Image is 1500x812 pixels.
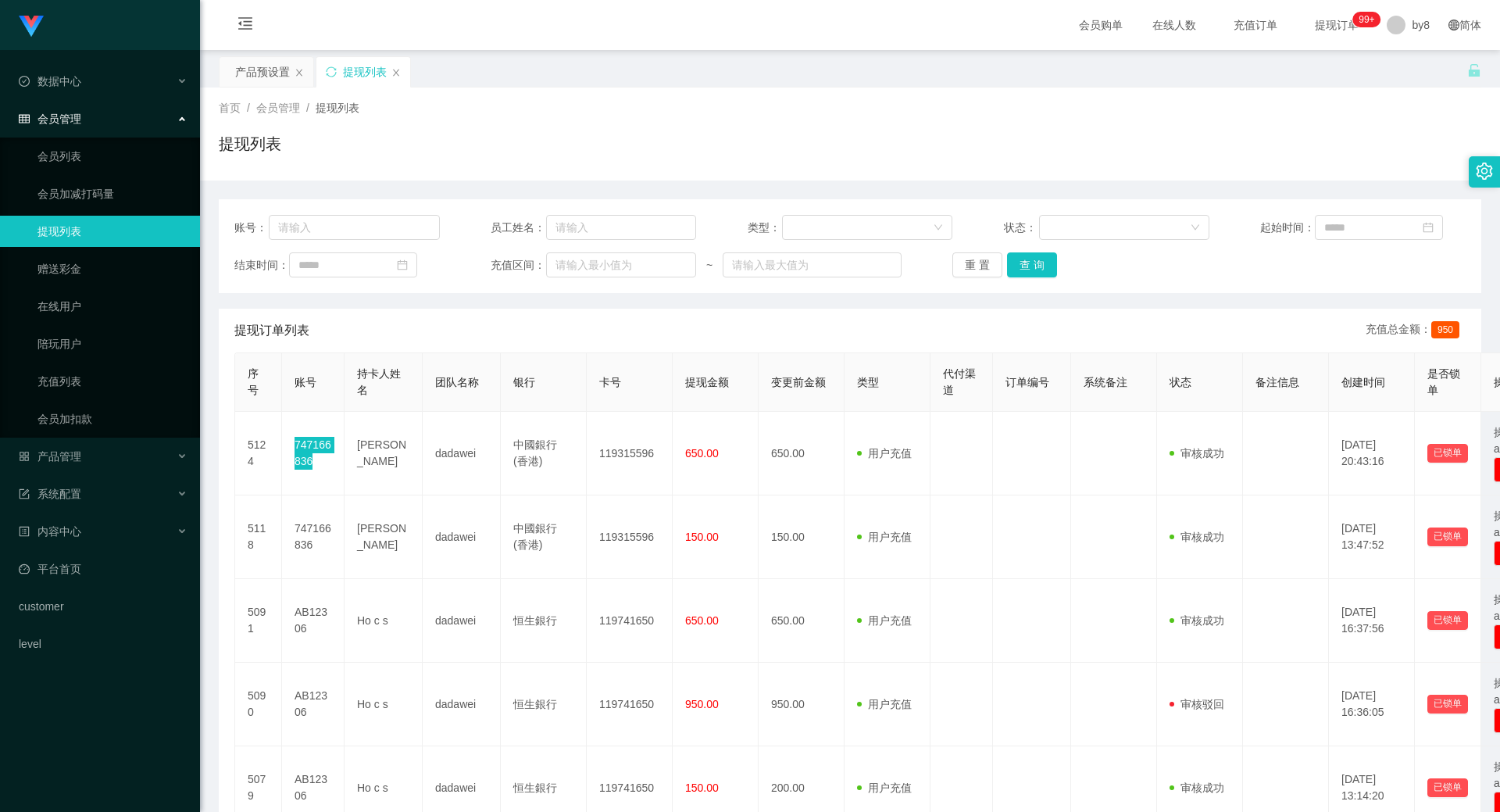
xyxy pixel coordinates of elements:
[19,75,81,88] span: 数据中心
[19,76,30,87] i: 图标: check-circle-o
[587,579,673,663] td: 119741650
[1427,611,1468,630] button: 已锁单
[1170,376,1191,388] span: 状态
[1329,663,1415,746] td: [DATE] 16:36:05
[546,215,696,240] input: 请输入
[282,495,345,579] td: 747166836
[397,259,408,270] i: 图标: calendar
[1170,698,1224,710] span: 审核驳回
[235,579,282,663] td: 5091
[19,113,81,125] span: 会员管理
[857,614,912,627] span: 用户充值
[19,553,187,585] a: 图标: dashboard平台首页
[1366,321,1466,340] div: 充值总金额：
[1145,20,1204,30] span: 在线人数
[1329,412,1415,495] td: [DATE] 20:43:16
[235,412,282,495] td: 5124
[357,367,401,396] span: 持卡人姓名
[235,663,282,746] td: 5090
[306,102,309,114] span: /
[235,57,290,87] div: 产品预设置
[248,367,259,396] span: 序号
[37,216,187,247] a: 提现列表
[247,102,250,114] span: /
[19,526,30,537] i: 图标: profile
[759,495,845,579] td: 150.00
[19,488,81,500] span: 系统配置
[219,1,272,51] i: 图标: menu-fold
[219,132,281,156] h1: 提现列表
[282,579,345,663] td: AB12306
[269,215,440,240] input: 请输入
[501,663,587,746] td: 恒生銀行
[234,220,269,236] span: 账号：
[19,488,30,499] i: 图标: form
[435,376,479,388] span: 团队名称
[37,178,187,209] a: 会员加减打码量
[759,579,845,663] td: 650.00
[295,376,316,388] span: 账号
[343,57,387,87] div: 提现列表
[501,495,587,579] td: 中國銀行 (香港)
[491,220,545,236] span: 员工姓名：
[1423,222,1434,233] i: 图标: calendar
[1007,252,1057,277] button: 查 询
[1005,376,1049,388] span: 订单编号
[1329,495,1415,579] td: [DATE] 13:47:52
[723,252,901,277] input: 请输入最大值为
[513,376,535,388] span: 银行
[423,579,501,663] td: dadawei
[685,698,719,710] span: 950.00
[345,579,423,663] td: Ho c s
[685,614,719,627] span: 650.00
[1191,223,1200,234] i: 图标: down
[1084,376,1127,388] span: 系统备注
[685,782,719,794] span: 150.00
[759,663,845,746] td: 950.00
[19,450,81,463] span: 产品管理
[19,525,81,538] span: 内容中心
[345,495,423,579] td: [PERSON_NAME]
[234,257,289,274] span: 结束时间：
[1170,531,1224,543] span: 审核成功
[19,113,30,124] i: 图标: table
[345,663,423,746] td: Ho c s
[771,376,826,388] span: 变更前金额
[235,495,282,579] td: 5118
[1004,220,1039,236] span: 状态：
[696,257,723,274] span: ~
[19,591,187,622] a: customer
[19,16,44,38] img: logo.9652507e.png
[685,447,719,460] span: 650.00
[857,376,879,388] span: 类型
[1427,695,1468,714] button: 已锁单
[587,412,673,495] td: 119315596
[282,663,345,746] td: AB12306
[423,495,501,579] td: dadawei
[952,252,1002,277] button: 重 置
[19,628,187,660] a: level
[1431,321,1459,338] span: 950
[19,451,30,462] i: 图标: appstore-o
[219,102,241,114] span: 首页
[1307,20,1366,30] span: 提现订单
[1467,63,1481,77] i: 图标: unlock
[587,495,673,579] td: 119315596
[501,579,587,663] td: 恒生銀行
[1448,20,1459,30] i: 图标: global
[501,412,587,495] td: 中國銀行 (香港)
[857,447,912,460] span: 用户充值
[1476,163,1493,180] i: 图标: setting
[1329,579,1415,663] td: [DATE] 16:37:56
[599,376,621,388] span: 卡号
[345,412,423,495] td: [PERSON_NAME]
[1352,12,1380,27] sup: 334
[37,403,187,435] a: 会员加扣款
[1427,367,1460,396] span: 是否锁单
[759,412,845,495] td: 650.00
[1427,444,1468,463] button: 已锁单
[943,367,976,396] span: 代付渠道
[256,102,300,114] span: 会员管理
[37,291,187,322] a: 在线用户
[391,68,401,77] i: 图标: close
